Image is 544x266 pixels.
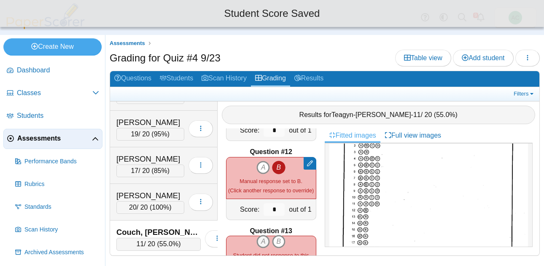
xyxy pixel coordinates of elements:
span: 17 [131,167,138,174]
a: Assessments [108,38,147,49]
a: Add student [453,50,513,66]
div: [PERSON_NAME] [116,117,184,128]
div: Score: [226,120,262,141]
span: Add student [462,54,504,61]
span: Standards [24,203,99,211]
small: (Click another response to override) [228,178,314,194]
a: PaperScorer [3,23,88,30]
span: 20 [129,204,137,211]
a: Results [290,71,328,87]
div: Score: [226,199,262,220]
i: B [272,161,285,174]
span: Teagyn-[PERSON_NAME] [331,111,411,118]
div: [PERSON_NAME] [116,154,184,165]
span: Table view [404,54,442,61]
div: / 20 ( ) [116,201,184,214]
div: [PERSON_NAME] [116,190,184,201]
a: Rubrics [12,174,102,194]
div: / 20 ( ) [116,238,201,250]
a: Students [3,106,102,126]
span: Students [17,111,99,120]
a: Classes [3,83,102,104]
a: Students [156,71,197,87]
div: / 20 ( ) [116,165,184,177]
span: 100% [152,204,169,211]
div: Student Score Saved [6,6,538,21]
span: Performance Bands [24,157,99,166]
a: Performance Bands [12,152,102,172]
h1: Grading for Quiz #4 9/23 [110,51,221,65]
span: Dashboard [17,66,99,75]
span: Scan History [24,226,99,234]
a: Standards [12,197,102,217]
a: Full view images [380,128,445,143]
b: Question #12 [250,147,292,157]
b: Question #13 [250,226,292,236]
span: Assessments [17,134,92,143]
a: Scan History [197,71,251,87]
a: Assessments [3,129,102,149]
a: Dashboard [3,61,102,81]
span: Archived Assessments [24,248,99,257]
a: Scan History [12,220,102,240]
a: Archived Assessments [12,242,102,263]
div: Results for - / 20 ( ) [222,106,536,124]
a: Grading [251,71,290,87]
span: 85% [154,167,167,174]
i: B [272,235,285,248]
span: Rubrics [24,180,99,189]
span: Assessments [110,40,145,46]
i: A [256,161,270,174]
a: Table view [395,50,451,66]
span: 55.0% [436,111,455,118]
span: 11 [137,240,144,247]
a: Fitted images [325,128,380,143]
span: 95% [154,130,167,138]
div: Couch, [PERSON_NAME] [116,227,201,238]
span: 11 [413,111,421,118]
span: 55.0% [159,240,178,247]
a: Filters [512,90,537,98]
span: Manual response set to B. [240,178,302,184]
div: out of 1 [287,199,315,220]
span: Classes [17,88,92,98]
div: out of 1 [287,120,315,141]
div: / 20 ( ) [116,128,184,141]
a: Questions [110,71,156,87]
a: Create New [3,38,102,55]
i: A [256,235,270,248]
span: 19 [131,130,138,138]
